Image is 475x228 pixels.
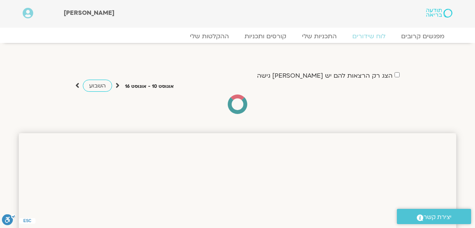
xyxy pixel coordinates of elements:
a: ההקלטות שלי [182,32,237,40]
a: השבוע [83,80,112,92]
span: [PERSON_NAME] [64,9,114,17]
a: לוח שידורים [345,32,393,40]
a: התכניות שלי [294,32,345,40]
span: השבוע [89,82,106,89]
a: מפגשים קרובים [393,32,452,40]
a: יצירת קשר [397,209,471,224]
p: אוגוסט 10 - אוגוסט 16 [125,82,174,91]
span: יצירת קשר [423,212,452,223]
a: קורסים ותכניות [237,32,294,40]
label: הצג רק הרצאות להם יש [PERSON_NAME] גישה [257,72,393,79]
nav: Menu [23,32,452,40]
